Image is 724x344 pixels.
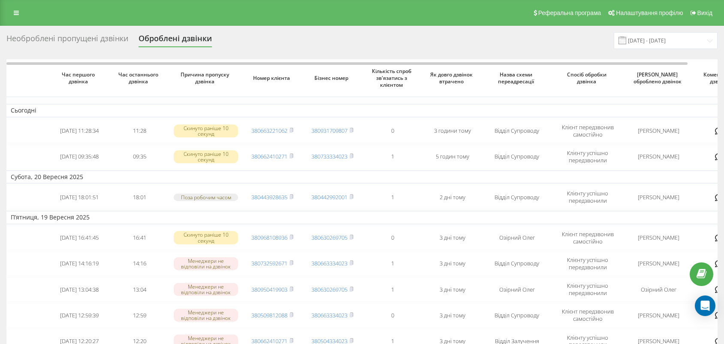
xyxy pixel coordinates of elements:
span: Назва схеми переадресації [490,71,544,85]
a: 380950419903 [251,286,287,293]
a: 380630269705 [311,234,347,241]
span: Час першого дзвінка [56,71,103,85]
span: [PERSON_NAME] оброблено дзвінок [631,71,685,85]
a: 380662410271 [251,152,287,160]
td: 0 [362,303,422,327]
a: 380630269705 [311,286,347,293]
td: Озірний Олег [624,277,693,301]
span: Бізнес номер [309,75,356,82]
td: [PERSON_NAME] [624,145,693,169]
td: [DATE] 13:04:38 [49,277,109,301]
td: 3 дні тому [422,226,483,250]
div: Менеджери не відповіли на дзвінок [174,309,238,322]
a: 380663221062 [251,127,287,134]
div: Open Intercom Messenger [695,295,715,316]
span: Причина пропуску дзвінка [177,71,235,85]
a: 380733334023 [311,152,347,160]
a: 380663334023 [311,311,347,319]
td: 1 [362,277,422,301]
td: 5 годин тому [422,145,483,169]
td: 3 дні тому [422,277,483,301]
div: Скинуто раніше 10 секунд [174,231,238,244]
span: Налаштування профілю [616,9,683,16]
td: 1 [362,145,422,169]
span: Номер клієнта [249,75,296,82]
td: Клієнту успішно передзвонили [551,252,624,276]
div: Необроблені пропущені дзвінки [6,34,128,47]
a: 380732592671 [251,259,287,267]
div: Скинуто раніше 10 секунд [174,150,238,163]
td: [DATE] 16:41:45 [49,226,109,250]
td: Клієнт передзвонив самостійно [551,303,624,327]
td: Клієнт передзвонив самостійно [551,119,624,143]
td: 12:59 [109,303,169,327]
td: Відділ Супроводу [483,303,551,327]
a: 380442992001 [311,193,347,201]
span: Час останнього дзвінка [116,71,163,85]
td: 0 [362,119,422,143]
div: Менеджери не відповіли на дзвінок [174,283,238,296]
div: Скинуто раніше 10 секунд [174,125,238,137]
td: 09:35 [109,145,169,169]
td: 1 [362,252,422,276]
td: 3 години тому [422,119,483,143]
span: Спосіб обробки дзвінка [559,71,617,85]
td: Відділ Супроводу [483,119,551,143]
td: 2 дні тому [422,185,483,209]
td: Клієнту успішно передзвонили [551,145,624,169]
td: 13:04 [109,277,169,301]
span: Реферальна програма [538,9,601,16]
td: 11:28 [109,119,169,143]
td: 1 [362,185,422,209]
a: 380968108936 [251,234,287,241]
td: 14:16 [109,252,169,276]
td: Озірний Олег [483,277,551,301]
td: [DATE] 11:28:34 [49,119,109,143]
td: Клієнт передзвонив самостійно [551,226,624,250]
span: Вихід [697,9,712,16]
td: 0 [362,226,422,250]
td: 3 дні тому [422,252,483,276]
span: Кількість спроб зв'язатись з клієнтом [369,68,416,88]
a: 380663334023 [311,259,347,267]
td: Клієнту успішно передзвонили [551,185,624,209]
span: Як довго дзвінок втрачено [429,71,476,85]
td: [DATE] 18:01:51 [49,185,109,209]
td: [PERSON_NAME] [624,252,693,276]
td: Відділ Супроводу [483,252,551,276]
a: 380443928635 [251,193,287,201]
a: 380931709807 [311,127,347,134]
td: 18:01 [109,185,169,209]
a: 380509812088 [251,311,287,319]
td: Відділ Супроводу [483,185,551,209]
td: [DATE] 12:59:39 [49,303,109,327]
td: [PERSON_NAME] [624,303,693,327]
td: [PERSON_NAME] [624,119,693,143]
td: [PERSON_NAME] [624,226,693,250]
td: Озірний Олег [483,226,551,250]
td: Клієнту успішно передзвонили [551,277,624,301]
div: Поза робочим часом [174,194,238,201]
td: 3 дні тому [422,303,483,327]
td: 16:41 [109,226,169,250]
td: [PERSON_NAME] [624,185,693,209]
div: Оброблені дзвінки [139,34,212,47]
div: Менеджери не відповіли на дзвінок [174,257,238,270]
td: [DATE] 09:35:48 [49,145,109,169]
td: Відділ Супроводу [483,145,551,169]
td: [DATE] 14:16:19 [49,252,109,276]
